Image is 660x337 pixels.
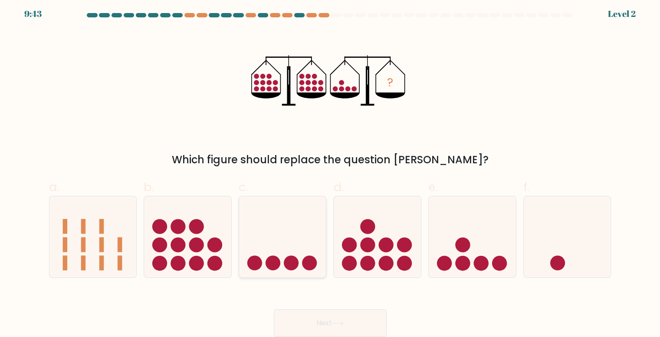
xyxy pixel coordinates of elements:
[49,178,59,195] span: a.
[608,7,636,20] div: Level 2
[274,309,387,337] button: Next
[523,178,529,195] span: f.
[24,7,42,20] div: 9:43
[387,74,393,91] tspan: ?
[239,178,248,195] span: c.
[144,178,154,195] span: b.
[54,152,606,168] div: Which figure should replace the question [PERSON_NAME]?
[428,178,438,195] span: e.
[333,178,344,195] span: d.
